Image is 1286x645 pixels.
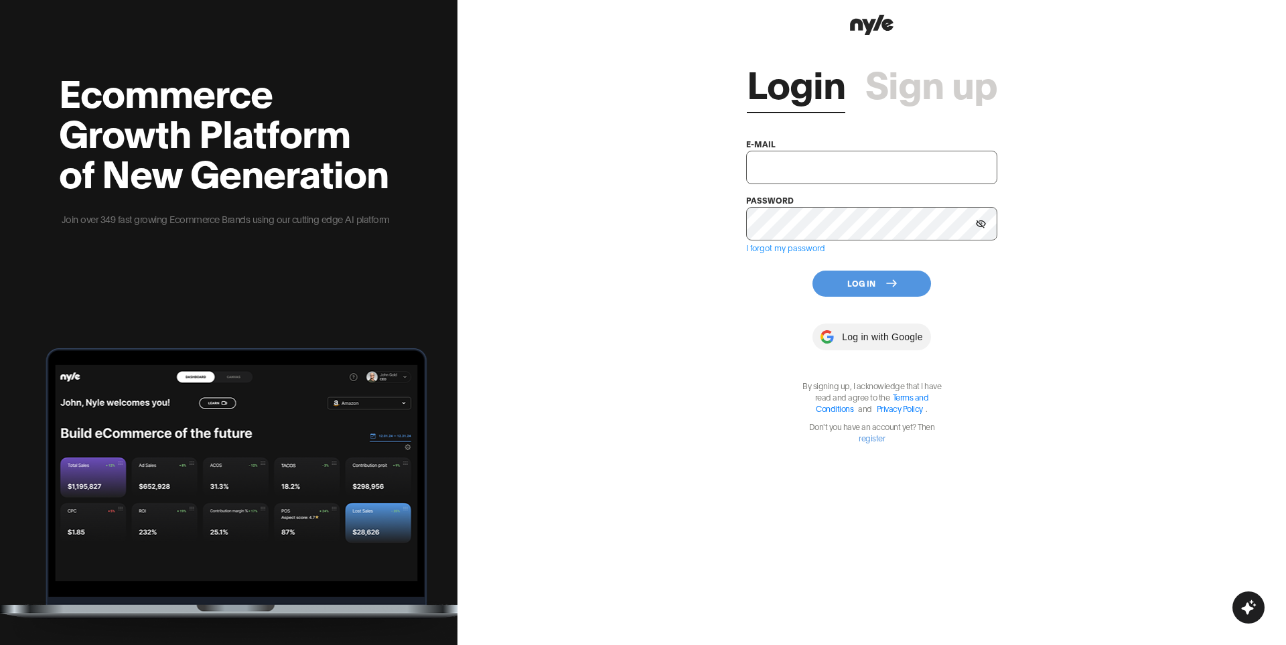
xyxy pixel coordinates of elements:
h2: Ecommerce Growth Platform of New Generation [59,71,392,192]
p: Join over 349 fast growing Ecommerce Brands using our cutting edge AI platform [59,212,392,226]
p: Don't you have an account yet? Then [795,421,949,443]
a: Privacy Policy [877,403,923,413]
a: Sign up [865,62,997,102]
span: and [855,403,875,413]
button: Log In [812,271,931,297]
label: e-mail [746,139,776,149]
a: Terms and Conditions [816,392,928,413]
a: Login [747,62,845,102]
label: password [746,195,794,205]
a: I forgot my password [746,242,825,253]
a: register [859,433,885,443]
button: Log in with Google [812,324,930,350]
p: By signing up, I acknowledge that I have read and agree to the . [795,380,949,414]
